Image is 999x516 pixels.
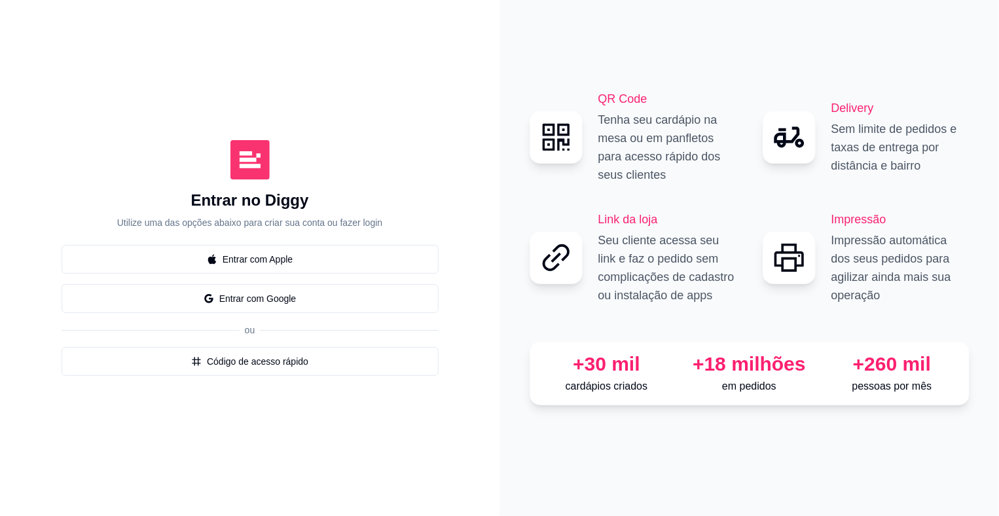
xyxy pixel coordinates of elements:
button: googleEntrar com Google [62,284,439,313]
span: apple [207,254,217,265]
p: Utilize uma das opções abaixo para criar sua conta ou fazer login [117,216,382,229]
p: Tenha seu cardápio na mesa ou em panfletos para acesso rápido dos seus clientes [598,111,736,184]
button: numberCódigo de acesso rápido [62,347,439,376]
h1: Entrar no Diggy [191,190,308,211]
p: Seu cliente acessa seu link e faz o pedido sem complicações de cadastro ou instalação de apps [598,231,736,304]
h2: Link da loja [598,210,736,229]
button: appleEntrar com Apple [62,245,439,274]
div: +260 mil [826,352,958,376]
h2: QR Code [598,90,736,108]
p: Impressão automática dos seus pedidos para agilizar ainda mais sua operação [831,231,970,304]
h2: Delivery [831,99,970,117]
div: +30 mil [541,352,673,376]
span: number [191,356,202,367]
p: Sem limite de pedidos e taxas de entrega por distância e bairro [831,120,970,175]
p: em pedidos [683,378,816,394]
h2: Impressão [831,210,970,229]
div: +18 milhões [683,352,816,376]
img: Diggy [230,140,270,179]
p: cardápios criados [541,378,673,394]
span: google [204,293,214,304]
p: pessoas por mês [826,378,958,394]
span: ou [240,325,261,335]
